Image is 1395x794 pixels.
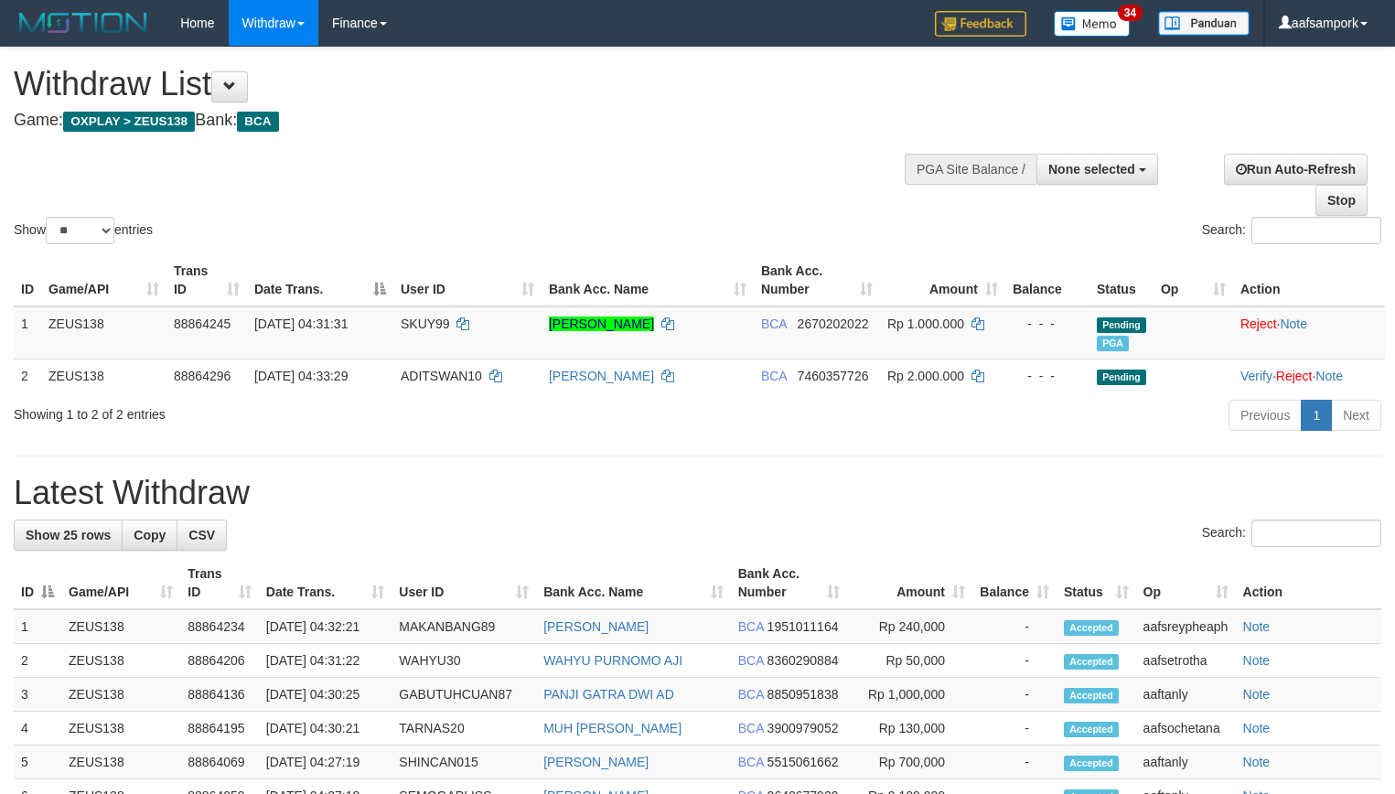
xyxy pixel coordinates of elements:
a: MUH [PERSON_NAME] [543,721,681,735]
a: Note [1243,721,1271,735]
th: Bank Acc. Number: activate to sort column ascending [731,557,848,609]
td: [DATE] 04:30:21 [259,712,392,746]
td: - [972,609,1057,644]
span: None selected [1048,162,1135,177]
span: Accepted [1064,688,1119,703]
a: Reject [1276,369,1313,383]
td: GABUTUHCUAN87 [392,678,536,712]
span: Accepted [1064,654,1119,670]
a: [PERSON_NAME] [543,755,649,769]
a: Note [1243,687,1271,702]
td: ZEUS138 [41,359,166,392]
span: 88864296 [174,369,231,383]
span: Copy 3900979052 to clipboard [767,721,839,735]
span: BCA [738,687,764,702]
td: · · [1233,359,1385,392]
span: Pending [1097,370,1146,385]
td: [DATE] 04:30:25 [259,678,392,712]
a: 1 [1301,400,1332,431]
span: Copy 8360290884 to clipboard [767,653,839,668]
span: Accepted [1064,620,1119,636]
td: 88864136 [180,678,259,712]
th: Balance [1005,254,1089,306]
a: Run Auto-Refresh [1224,154,1368,185]
span: 34 [1118,5,1143,21]
img: Feedback.jpg [935,11,1026,37]
span: Accepted [1064,722,1119,737]
th: Action [1236,557,1381,609]
th: Trans ID: activate to sort column ascending [180,557,259,609]
td: 2 [14,359,41,392]
td: WAHYU30 [392,644,536,678]
a: Previous [1229,400,1302,431]
span: Copy 1951011164 to clipboard [767,619,839,634]
th: Amount: activate to sort column ascending [880,254,1005,306]
a: Note [1280,317,1307,331]
div: Showing 1 to 2 of 2 entries [14,398,567,424]
td: SHINCAN015 [392,746,536,779]
th: Op: activate to sort column ascending [1154,254,1233,306]
td: 3 [14,678,61,712]
a: Verify [1240,369,1272,383]
td: aafsreypheaph [1136,609,1236,644]
span: ADITSWAN10 [401,369,482,383]
span: BCA [761,317,787,331]
span: SKUY99 [401,317,450,331]
div: PGA Site Balance / [905,154,1036,185]
td: [DATE] 04:32:21 [259,609,392,644]
th: Game/API: activate to sort column ascending [61,557,180,609]
th: Date Trans.: activate to sort column descending [247,254,393,306]
h1: Latest Withdraw [14,475,1381,511]
a: Note [1243,619,1271,634]
td: aaftanly [1136,746,1236,779]
th: Bank Acc. Name: activate to sort column ascending [536,557,731,609]
th: User ID: activate to sort column ascending [393,254,542,306]
td: [DATE] 04:27:19 [259,746,392,779]
a: Note [1315,369,1343,383]
td: - [972,644,1057,678]
td: aafsetrotha [1136,644,1236,678]
td: Rp 130,000 [847,712,972,746]
a: Copy [122,520,177,551]
td: 5 [14,746,61,779]
a: PANJI GATRA DWI AD [543,687,674,702]
input: Search: [1251,520,1381,547]
th: Op: activate to sort column ascending [1136,557,1236,609]
span: BCA [738,653,764,668]
span: BCA [738,755,764,769]
span: Copy 8850951838 to clipboard [767,687,839,702]
span: Copy [134,528,166,542]
th: Status: activate to sort column ascending [1057,557,1136,609]
td: 2 [14,644,61,678]
span: Rp 1.000.000 [887,317,964,331]
td: ZEUS138 [41,306,166,359]
td: aaftanly [1136,678,1236,712]
td: Rp 700,000 [847,746,972,779]
td: aafsochetana [1136,712,1236,746]
td: MAKANBANG89 [392,609,536,644]
label: Search: [1202,520,1381,547]
input: Search: [1251,217,1381,244]
th: ID [14,254,41,306]
span: Marked by aaftanly [1097,336,1129,351]
a: Note [1243,755,1271,769]
a: Reject [1240,317,1277,331]
a: [PERSON_NAME] [549,317,654,331]
th: Game/API: activate to sort column ascending [41,254,166,306]
span: Copy 7460357726 to clipboard [798,369,869,383]
td: ZEUS138 [61,644,180,678]
td: Rp 50,000 [847,644,972,678]
th: Amount: activate to sort column ascending [847,557,972,609]
td: 1 [14,306,41,359]
td: TARNAS20 [392,712,536,746]
th: User ID: activate to sort column ascending [392,557,536,609]
a: [PERSON_NAME] [549,369,654,383]
td: 4 [14,712,61,746]
div: - - - [1013,315,1082,333]
th: Date Trans.: activate to sort column ascending [259,557,392,609]
td: [DATE] 04:31:22 [259,644,392,678]
span: OXPLAY > ZEUS138 [63,112,195,132]
td: · [1233,306,1385,359]
th: Status [1089,254,1154,306]
select: Showentries [46,217,114,244]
